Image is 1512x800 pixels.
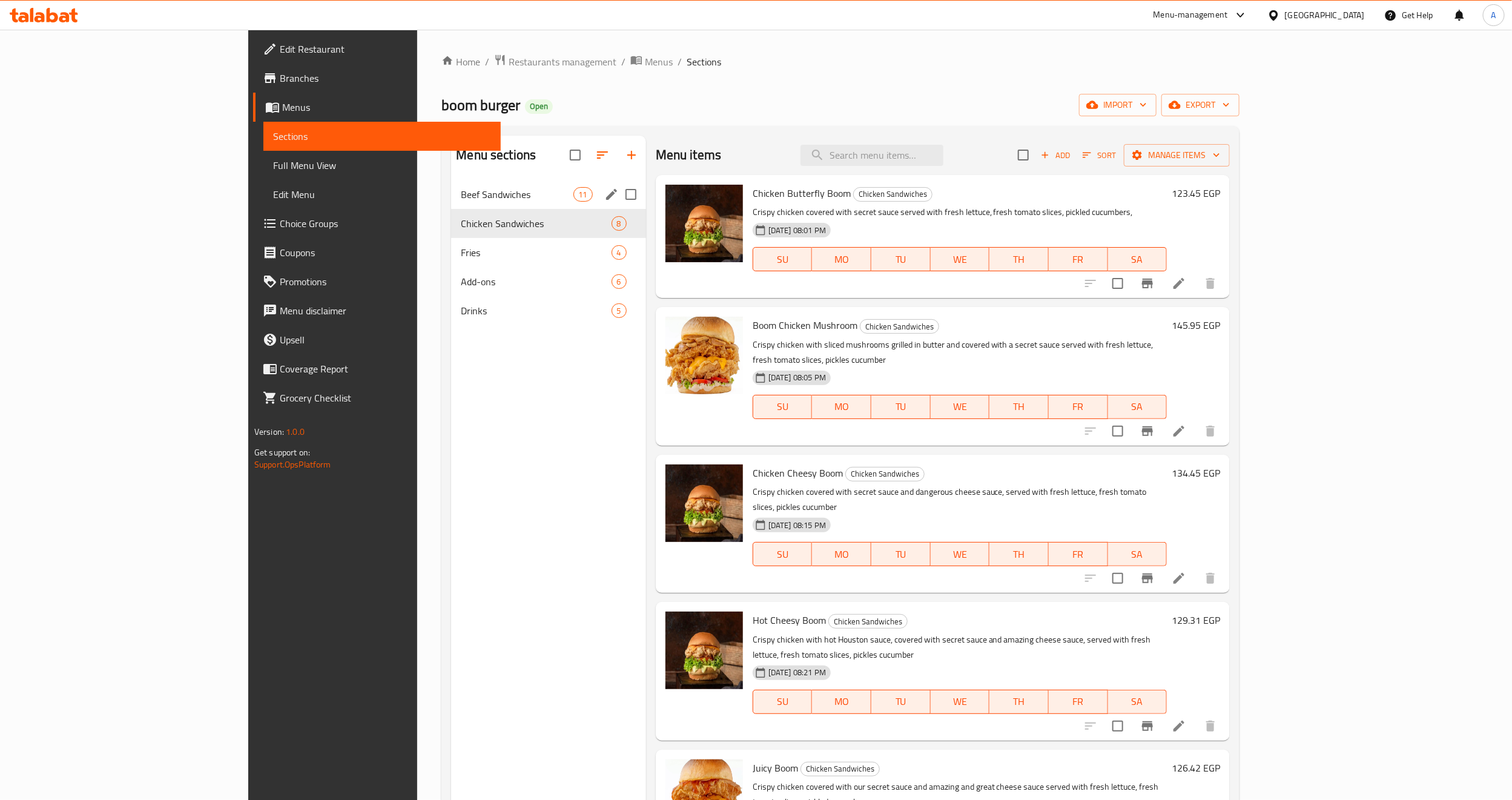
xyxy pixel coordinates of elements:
[817,251,867,268] span: MO
[753,205,1167,220] p: Crispy chicken covered with secret sauce served with fresh lettuce, fresh tomato slices, pickled ...
[1083,148,1116,162] span: Sort
[280,71,491,85] span: Branches
[1161,94,1240,116] button: export
[758,693,808,710] span: SU
[286,424,305,440] span: 1.0.0
[1133,712,1162,741] button: Branch-specific-item
[801,762,880,776] div: Chicken Sandwiches
[509,55,616,69] span: Restaurants management
[573,187,593,202] div: items
[1285,8,1365,22] div: [GEOGRAPHIC_DATA]
[1054,398,1103,415] span: FR
[1172,317,1220,334] h6: 145.95 EGP
[1124,144,1230,167] button: Manage items
[764,372,831,383] span: [DATE] 08:05 PM
[989,542,1049,566] button: TH
[612,216,627,231] div: items
[753,464,843,482] span: Chicken Cheesy Boom
[678,55,682,69] li: /
[931,690,990,714] button: WE
[764,667,831,678] span: [DATE] 08:21 PM
[753,395,813,419] button: SU
[273,129,491,144] span: Sections
[989,395,1049,419] button: TH
[829,615,907,629] span: Chicken Sandwiches
[1036,146,1075,165] button: Add
[1172,185,1220,202] h6: 123.45 EGP
[871,247,931,271] button: TU
[1113,251,1163,268] span: SA
[1196,564,1225,593] button: delete
[817,398,867,415] span: MO
[612,245,627,260] div: items
[574,189,592,200] span: 11
[602,185,621,203] button: edit
[1108,690,1167,714] button: SA
[1039,148,1072,162] span: Add
[1079,94,1157,116] button: import
[665,317,743,394] img: Boom Chicken Mushroom
[1133,417,1162,446] button: Branch-specific-item
[1089,98,1147,113] span: import
[253,64,501,93] a: Branches
[1080,146,1119,165] button: Sort
[273,158,491,173] span: Full Menu View
[630,54,673,70] a: Menus
[1196,417,1225,446] button: delete
[612,274,627,289] div: items
[1105,418,1131,444] span: Select to update
[876,693,926,710] span: TU
[994,546,1044,563] span: TH
[525,101,553,111] span: Open
[253,354,501,383] a: Coverage Report
[931,247,990,271] button: WE
[758,251,808,268] span: SU
[588,140,617,170] span: Sort sections
[936,693,985,710] span: WE
[936,398,985,415] span: WE
[1049,247,1108,271] button: FR
[801,145,943,166] input: search
[876,546,926,563] span: TU
[871,690,931,714] button: TU
[441,54,1240,70] nav: breadcrumb
[280,303,491,318] span: Menu disclaimer
[871,542,931,566] button: TU
[280,42,491,56] span: Edit Restaurant
[1049,690,1108,714] button: FR
[1054,693,1103,710] span: FR
[451,175,645,330] nav: Menu sections
[876,251,926,268] span: TU
[253,383,501,412] a: Grocery Checklist
[1049,395,1108,419] button: FR
[758,546,808,563] span: SU
[451,296,645,325] div: Drinks5
[994,251,1044,268] span: TH
[1172,719,1186,733] a: Edit menu item
[1172,276,1186,291] a: Edit menu item
[1196,712,1225,741] button: delete
[253,35,501,64] a: Edit Restaurant
[253,93,501,122] a: Menus
[280,245,491,260] span: Coupons
[253,325,501,354] a: Upsell
[764,520,831,531] span: [DATE] 08:15 PM
[764,225,831,236] span: [DATE] 08:01 PM
[812,690,871,714] button: MO
[1011,142,1036,168] span: Select section
[612,247,626,259] span: 4
[753,247,813,271] button: SU
[753,759,798,777] span: Juicy Boom
[280,391,491,405] span: Grocery Checklist
[1075,146,1124,165] span: Sort items
[860,319,939,334] div: Chicken Sandwiches
[1134,148,1220,163] span: Manage items
[753,184,851,202] span: Chicken Butterfly Boom
[994,398,1044,415] span: TH
[817,693,867,710] span: MO
[280,274,491,289] span: Promotions
[645,55,673,69] span: Menus
[758,398,808,415] span: SU
[612,303,627,318] div: items
[1113,693,1163,710] span: SA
